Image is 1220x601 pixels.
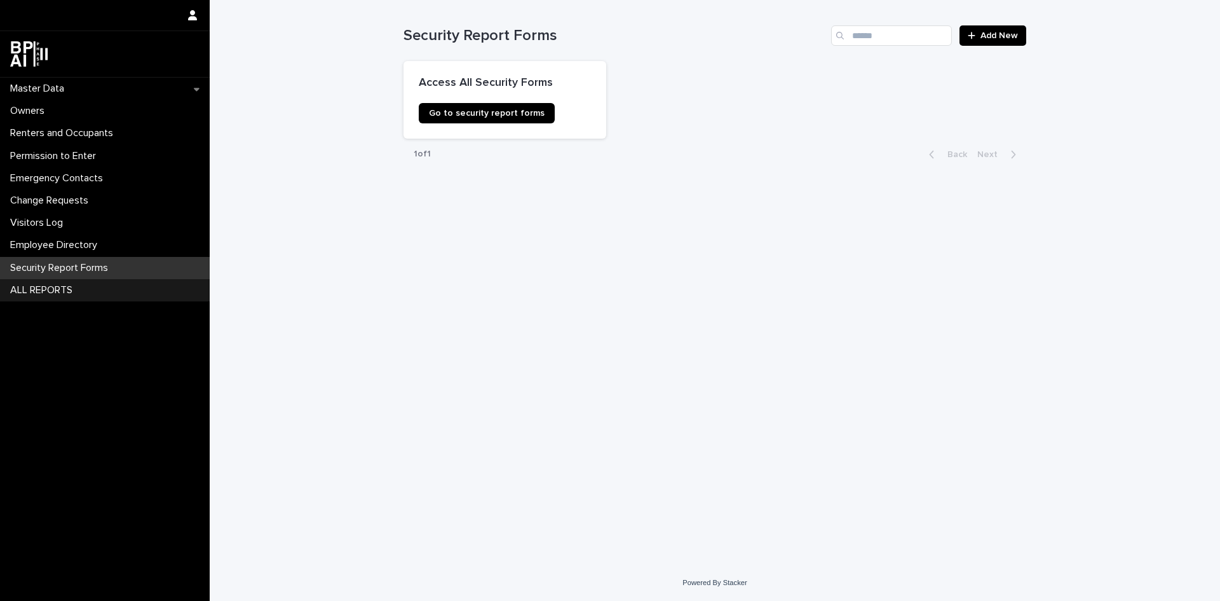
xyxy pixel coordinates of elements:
a: Access All Security FormsGo to security report forms [403,61,606,139]
p: Renters and Occupants [5,127,123,139]
span: Add New [980,31,1018,40]
p: Security Report Forms [5,262,118,274]
p: Employee Directory [5,239,107,251]
a: Go to security report forms [419,103,555,123]
h1: Security Report Forms [403,27,826,45]
a: Add New [959,25,1026,46]
span: Go to security report forms [429,109,545,118]
p: Master Data [5,83,74,95]
span: Next [977,150,1005,159]
input: Search [831,25,952,46]
img: dwgmcNfxSF6WIOOXiGgu [10,41,48,67]
p: 1 of 1 [403,139,441,170]
p: Change Requests [5,195,98,207]
span: Back [940,150,967,159]
p: ALL REPORTS [5,284,83,296]
p: Permission to Enter [5,150,106,162]
button: Back [919,149,972,160]
p: Owners [5,105,55,117]
button: Next [972,149,1026,160]
p: Emergency Contacts [5,172,113,184]
p: Visitors Log [5,217,73,229]
p: Access All Security Forms [419,76,591,90]
a: Powered By Stacker [682,579,747,586]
